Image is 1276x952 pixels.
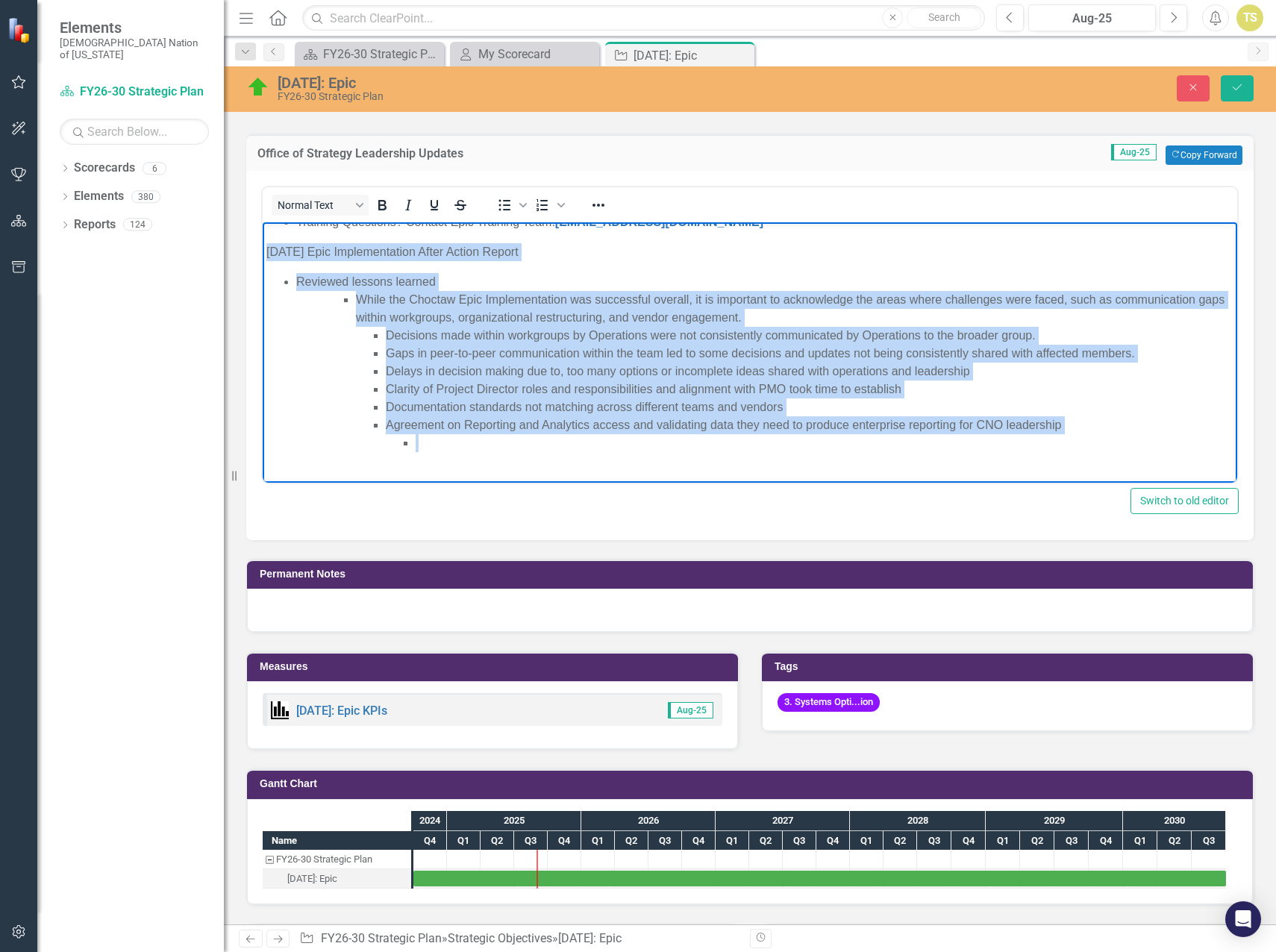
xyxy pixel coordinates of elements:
[422,195,447,216] button: Underline
[581,831,615,851] div: Q1
[260,569,1245,580] h3: Permanent Notes
[263,850,411,869] div: Task: FY26-30 Strategic Plan Start date: 2024-10-01 End date: 2024-10-02
[260,661,731,672] h3: Measures
[778,693,880,712] span: 3. Systems Opti...ion
[615,831,648,851] div: Q2
[1033,10,1151,28] div: Aug-25
[850,811,986,830] div: 2028
[413,871,1226,886] div: Task: Start date: 2024-10-01 End date: 2030-09-30
[581,811,716,830] div: 2026
[369,195,395,216] button: Bold
[1157,831,1192,851] div: Q2
[60,19,209,37] span: Elements
[271,701,289,719] img: Performance Management
[123,122,971,140] li: Gaps in peer-to-peer communication within the team led to some decisions and updates not being co...
[395,195,421,216] button: Italic
[850,831,883,851] div: Q1
[123,104,971,122] li: Decisions made within workgroups by Operations were not consistently communicated by Operations t...
[60,84,209,101] a: FY26-30 Strategic Plan
[478,45,595,63] div: My Scorecard
[1225,901,1261,937] div: Open Intercom Messenger
[272,195,369,216] button: Block Normal Text
[74,188,124,205] a: Elements
[816,831,850,851] div: Q4
[263,869,411,889] div: Task: Start date: 2024-10-01 End date: 2030-09-30
[447,811,581,830] div: 2025
[60,119,209,145] input: Search Below...
[783,831,816,851] div: Q3
[298,45,440,63] a: FY26-30 Strategic Plan
[1020,831,1054,851] div: Q2
[907,7,981,28] button: Search
[1236,4,1263,31] button: TS
[668,702,713,718] span: Aug-25
[299,930,739,948] div: » »
[276,850,372,869] div: FY26-30 Strategic Plan
[131,190,160,203] div: 380
[34,51,971,230] li: Reviewed lessons learned
[548,831,581,851] div: Q4
[558,931,622,945] div: [DATE]: Epic
[454,45,595,63] a: My Scorecard
[447,831,481,851] div: Q1
[1089,831,1123,851] div: Q4
[492,195,529,216] div: Bullet list
[263,222,1237,483] iframe: Rich Text Area
[775,661,1245,672] h3: Tags
[123,140,971,158] li: Delays in decision making due to, too many options or incomplete ideas shared with operations and...
[257,147,858,160] h3: Office of Strategy Leadership Updates
[634,46,751,65] div: [DATE]: Epic
[883,831,917,851] div: Q2
[514,831,548,851] div: Q3
[74,160,135,177] a: Scorecards
[7,17,34,43] img: ClearPoint Strategy
[278,91,808,102] div: FY26-30 Strategic Plan
[917,831,951,851] div: Q3
[1111,144,1157,160] span: Aug-25
[1123,811,1226,830] div: 2030
[263,831,411,850] div: Name
[1130,488,1239,514] button: Switch to old editor
[287,869,337,889] div: [DATE]: Epic
[448,195,473,216] button: Strikethrough
[682,831,716,851] div: Q4
[302,5,985,31] input: Search ClearPoint...
[951,831,986,851] div: Q4
[60,37,209,61] small: [DEMOGRAPHIC_DATA] Nation of [US_STATE]
[413,831,447,851] div: Q4
[263,850,411,869] div: FY26-30 Strategic Plan
[263,869,411,889] div: 5.2.12: Epic
[648,831,682,851] div: Q3
[4,21,971,39] p: [DATE] Epic Implementation After Action Report
[716,831,749,851] div: Q1
[1054,831,1089,851] div: Q3
[1192,831,1226,851] div: Q3
[481,831,514,851] div: Q2
[1123,831,1157,851] div: Q1
[586,195,611,216] button: Reveal or hide additional toolbar items
[123,158,971,176] li: Clarity of Project Director roles and responsibilities and alignment with PMO took time to establish
[123,219,152,231] div: 124
[413,811,447,830] div: 2024
[716,811,850,830] div: 2027
[123,194,971,230] li: Agreement on Reporting and Analytics access and validating data they need to produce enterprise r...
[123,176,971,194] li: Documentation standards not matching across different teams and vendors
[321,931,442,945] a: FY26-30 Strategic Plan
[260,778,1245,789] h3: Gantt Chart
[296,704,387,718] a: [DATE]: Epic KPIs
[1166,145,1242,165] button: Copy Forward
[1028,4,1156,31] button: Aug-25
[448,931,552,945] a: Strategic Objectives
[749,831,783,851] div: Q2
[278,75,808,91] div: [DATE]: Epic
[928,11,960,23] span: Search
[278,199,351,211] span: Normal Text
[246,75,270,99] img: On Target
[143,162,166,175] div: 6
[986,811,1123,830] div: 2029
[74,216,116,234] a: Reports
[323,45,440,63] div: FY26-30 Strategic Plan
[986,831,1020,851] div: Q1
[530,195,567,216] div: Numbered list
